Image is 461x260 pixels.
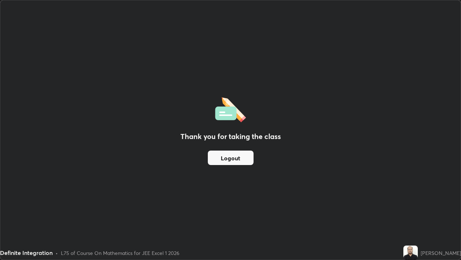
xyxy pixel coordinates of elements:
img: offlineFeedback.1438e8b3.svg [215,95,246,122]
div: L75 of Course On Mathematics for JEE Excel 1 2026 [61,249,179,257]
img: 83f50dee00534478af7b78a8c624c472.jpg [403,246,418,260]
h2: Thank you for taking the class [180,131,281,142]
button: Logout [208,151,254,165]
div: • [55,249,58,257]
div: [PERSON_NAME] [421,249,461,257]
